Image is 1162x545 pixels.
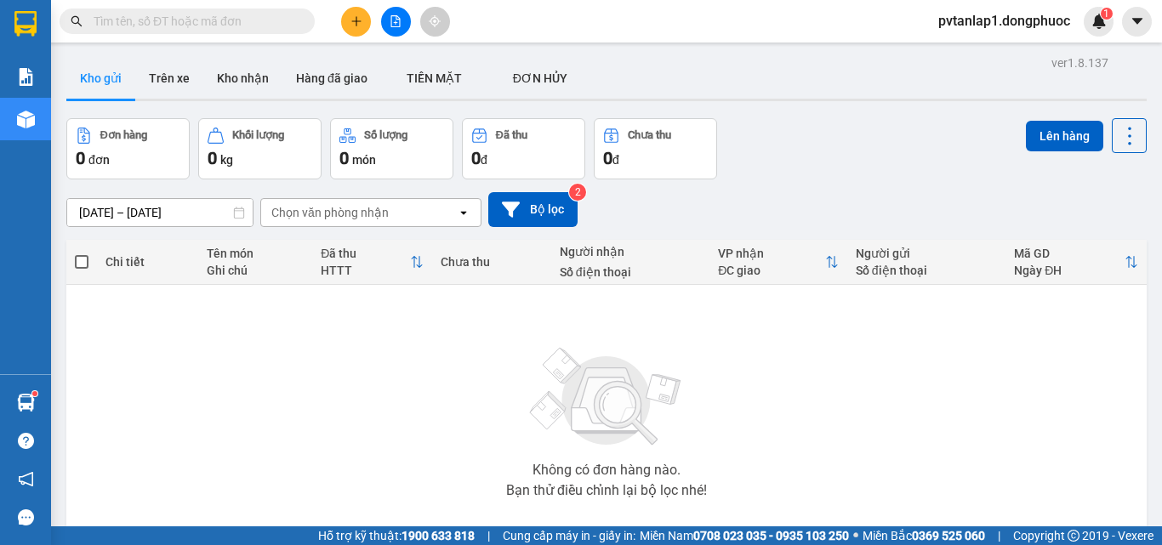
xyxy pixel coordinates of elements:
[1101,8,1113,20] sup: 1
[407,71,462,85] span: TIỀN MẶT
[1091,14,1107,29] img: icon-new-feature
[76,148,85,168] span: 0
[203,58,282,99] button: Kho nhận
[1005,240,1147,285] th: Toggle SortBy
[135,58,203,99] button: Trên xe
[441,255,543,269] div: Chưa thu
[718,247,825,260] div: VP nhận
[457,206,470,219] svg: open
[488,192,578,227] button: Bộ lọc
[208,148,217,168] span: 0
[88,153,110,167] span: đơn
[312,240,431,285] th: Toggle SortBy
[603,148,612,168] span: 0
[339,148,349,168] span: 0
[66,118,190,179] button: Đơn hàng0đơn
[1103,8,1109,20] span: 1
[364,129,407,141] div: Số lượng
[628,129,671,141] div: Chưa thu
[1014,264,1125,277] div: Ngày ĐH
[718,264,825,277] div: ĐC giao
[594,118,717,179] button: Chưa thu0đ
[1122,7,1152,37] button: caret-down
[350,15,362,27] span: plus
[998,526,1000,545] span: |
[17,111,35,128] img: warehouse-icon
[471,148,481,168] span: 0
[693,529,849,542] strong: 0708 023 035 - 0935 103 250
[66,58,135,99] button: Kho gửi
[100,129,147,141] div: Đơn hàng
[503,526,635,545] span: Cung cấp máy in - giấy in:
[232,129,284,141] div: Khối lượng
[1026,121,1103,151] button: Lên hàng
[429,15,441,27] span: aim
[1130,14,1145,29] span: caret-down
[925,10,1084,31] span: pvtanlap1.dongphuoc
[17,394,35,412] img: warehouse-icon
[560,245,701,258] div: Người nhận
[17,68,35,86] img: solution-icon
[14,11,37,37] img: logo-vxr
[521,338,692,457] img: svg+xml;base64,PHN2ZyBjbGFzcz0ibGlzdC1wbHVnX19zdmciIHhtbG5zPSJodHRwOi8vd3d3LnczLm9yZy8yMDAwL3N2Zy...
[330,118,453,179] button: Số lượng0món
[612,153,619,167] span: đ
[496,129,527,141] div: Đã thu
[569,184,586,201] sup: 2
[71,15,83,27] span: search
[318,526,475,545] span: Hỗ trợ kỹ thuật:
[912,529,985,542] strong: 0369 525 060
[207,247,305,260] div: Tên món
[462,118,585,179] button: Đã thu0đ
[560,265,701,279] div: Số điện thoại
[282,58,381,99] button: Hàng đã giao
[105,255,190,269] div: Chi tiết
[856,264,997,277] div: Số điện thoại
[640,526,849,545] span: Miền Nam
[1051,54,1108,72] div: ver 1.8.137
[402,529,475,542] strong: 1900 633 818
[863,526,985,545] span: Miền Bắc
[220,153,233,167] span: kg
[709,240,847,285] th: Toggle SortBy
[198,118,322,179] button: Khối lượng0kg
[853,532,858,539] span: ⚪️
[856,247,997,260] div: Người gửi
[390,15,402,27] span: file-add
[352,153,376,167] span: món
[207,264,305,277] div: Ghi chú
[513,71,567,85] span: ĐƠN HỦY
[321,264,409,277] div: HTTT
[1068,530,1079,542] span: copyright
[18,433,34,449] span: question-circle
[18,471,34,487] span: notification
[381,7,411,37] button: file-add
[1014,247,1125,260] div: Mã GD
[67,199,253,226] input: Select a date range.
[487,526,490,545] span: |
[341,7,371,37] button: plus
[481,153,487,167] span: đ
[94,12,294,31] input: Tìm tên, số ĐT hoặc mã đơn
[271,204,389,221] div: Chọn văn phòng nhận
[321,247,409,260] div: Đã thu
[420,7,450,37] button: aim
[506,484,707,497] div: Bạn thử điều chỉnh lại bộ lọc nhé!
[18,509,34,525] span: message
[32,391,37,396] sup: 1
[533,463,681,477] div: Không có đơn hàng nào.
